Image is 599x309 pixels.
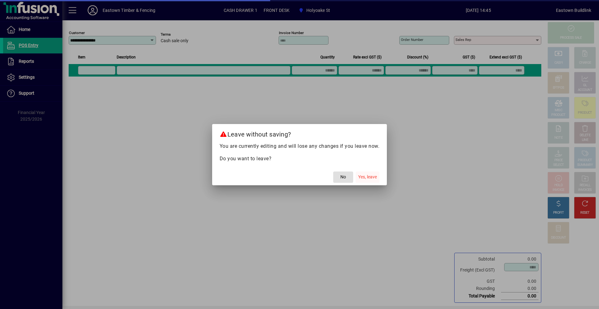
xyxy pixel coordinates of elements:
button: No [333,172,353,183]
span: Yes, leave [358,174,377,180]
button: Yes, leave [356,172,379,183]
p: Do you want to leave? [220,155,380,162]
span: No [340,174,346,180]
p: You are currently editing and will lose any changes if you leave now. [220,142,380,150]
h2: Leave without saving? [212,124,387,142]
